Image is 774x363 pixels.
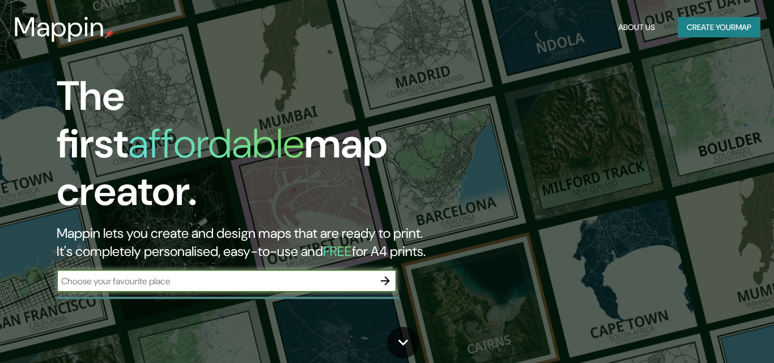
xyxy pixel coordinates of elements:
button: About Us [614,17,660,38]
button: Create yourmap [678,17,760,38]
img: mappin-pin [105,29,114,39]
h1: The first map creator. [57,72,444,224]
input: Choose your favourite place [57,275,374,288]
h3: Mappin [14,11,105,43]
h5: FREE [323,242,352,260]
h2: Mappin lets you create and design maps that are ready to print. It's completely personalised, eas... [57,224,444,260]
h1: affordable [128,117,304,170]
